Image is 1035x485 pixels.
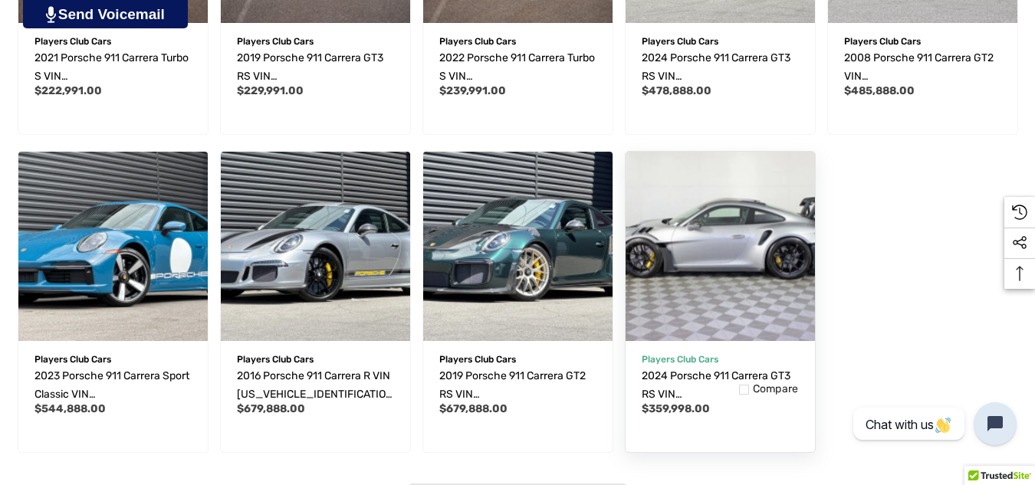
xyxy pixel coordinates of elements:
[237,369,393,419] span: 2016 Porsche 911 Carrera R VIN [US_VEHICLE_IDENTIFICATION_NUMBER]
[626,152,815,341] a: 2024 Porsche 911 Carrera GT3 RS VIN WP0AF2A91RS272120,$359,998.00
[221,152,410,341] img: For Sale 2016 Porsche 911 Carrera R VIN WP0AF2A92GS195318
[18,152,208,341] a: 2023 Porsche 911 Carrera Sport Classic VIN WP0AG2A95PS252110,$544,888.00
[237,367,394,404] a: 2016 Porsche 911 Carrera R VIN WP0AF2A92GS195318,$679,888.00
[642,369,798,437] span: 2024 Porsche 911 Carrera GT3 RS VIN [US_VEHICLE_IDENTIFICATION_NUMBER]
[423,152,613,341] img: For Sale 2019 Porsche 911 Carrera GT2 RS VIN WP0AE2A98KS155143
[439,84,506,97] span: $239,991.00
[844,51,1001,120] span: 2008 Porsche 911 Carrera GT2 VIN [US_VEHICLE_IDENTIFICATION_NUMBER]
[34,84,102,97] span: $222,991.00
[423,152,613,341] a: 2019 Porsche 911 Carrera GT2 RS VIN WP0AE2A98KS155143,$679,888.00
[642,84,711,97] span: $478,888.00
[439,349,596,369] p: Players Club Cars
[844,49,1001,86] a: 2008 Porsche 911 Carrera GT2 VIN WP0AD29958S796296,$485,888.00
[439,369,596,437] span: 2019 Porsche 911 Carrera GT2 RS VIN [US_VEHICLE_IDENTIFICATION_NUMBER]
[844,84,915,97] span: $485,888.00
[439,367,596,404] a: 2019 Porsche 911 Carrera GT2 RS VIN WP0AE2A98KS155143,$679,888.00
[642,51,798,120] span: 2024 Porsche 911 Carrera GT3 RS VIN [US_VEHICLE_IDENTIFICATION_NUMBER]
[237,51,393,120] span: 2019 Porsche 911 Carrera GT3 RS VIN [US_VEHICLE_IDENTIFICATION_NUMBER]
[439,31,596,51] p: Players Club Cars
[844,31,1001,51] p: Players Club Cars
[34,349,192,369] p: Players Club Cars
[642,402,710,415] span: $359,998.00
[642,31,799,51] p: Players Club Cars
[642,349,799,369] p: Players Club Cars
[221,152,410,341] a: 2016 Porsche 911 Carrera R VIN WP0AF2A92GS195318,$679,888.00
[237,402,305,415] span: $679,888.00
[34,49,192,86] a: 2021 Porsche 911 Carrera Turbo S VIN WP0AD2A95MS257215,$222,991.00
[1004,266,1035,281] svg: Top
[34,369,191,437] span: 2023 Porsche 911 Carrera Sport Classic VIN [US_VEHICLE_IDENTIFICATION_NUMBER]
[237,84,304,97] span: $229,991.00
[642,49,799,86] a: 2024 Porsche 911 Carrera GT3 RS VIN WP0AF2A94RS273634,$478,888.00
[439,49,596,86] a: 2022 Porsche 911 Carrera Turbo S VIN WP0AD2A99NS254190,$239,991.00
[237,349,394,369] p: Players Club Cars
[753,382,799,396] span: Compare
[439,402,508,415] span: $679,888.00
[34,51,191,120] span: 2021 Porsche 911 Carrera Turbo S VIN [US_VEHICLE_IDENTIFICATION_NUMBER]
[642,367,799,404] a: 2024 Porsche 911 Carrera GT3 RS VIN WP0AF2A91RS272120,$359,998.00
[34,367,192,404] a: 2023 Porsche 911 Carrera Sport Classic VIN WP0AG2A95PS252110,$544,888.00
[237,49,394,86] a: 2019 Porsche 911 Carrera GT3 RS VIN WP0AF2A92KS164899,$229,991.00
[34,31,192,51] p: Players Club Cars
[46,6,56,23] img: PjwhLS0gR2VuZXJhdG9yOiBHcmF2aXQuaW8gLS0+PHN2ZyB4bWxucz0iaHR0cDovL3d3dy53My5vcmcvMjAwMC9zdmciIHhtb...
[18,152,208,341] img: 2023 Porsche 911 Carrera Sport Classic VIN WP0AG2A95PS252110
[616,142,824,350] img: 2024 Porsche 911 Carrera GT3 RS VIN WP0AF2A91RS272120
[34,402,106,415] span: $544,888.00
[439,51,596,120] span: 2022 Porsche 911 Carrera Turbo S VIN [US_VEHICLE_IDENTIFICATION_NUMBER]
[1012,235,1027,251] svg: Social Media
[1012,205,1027,220] svg: Recently Viewed
[237,31,394,51] p: Players Club Cars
